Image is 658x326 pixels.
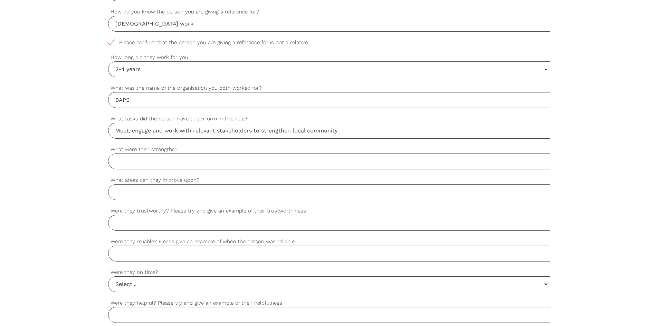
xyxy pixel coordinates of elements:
label: Were they reliable? Please give an example of when the person was reliable. [108,238,550,246]
label: What tasks did the person have to perform in this role? [108,115,550,123]
label: How long did they work for you [108,53,550,61]
label: What were their strengths? [108,146,550,154]
label: What areas can they improve upon? [108,176,550,184]
span: Please confirm that the person you are giving a reference for is not a relative [108,39,321,47]
label: What was the name of the organisation you both worked for? [108,84,550,92]
label: Were they helpful? Please try and give an example of their helpfulness [108,299,550,307]
label: Were they trustworthy? Please try and give an example of their trustworthiness [108,207,550,215]
label: Were they on time? [108,268,550,276]
label: How do you know the person you are giving a reference for? [108,8,550,16]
